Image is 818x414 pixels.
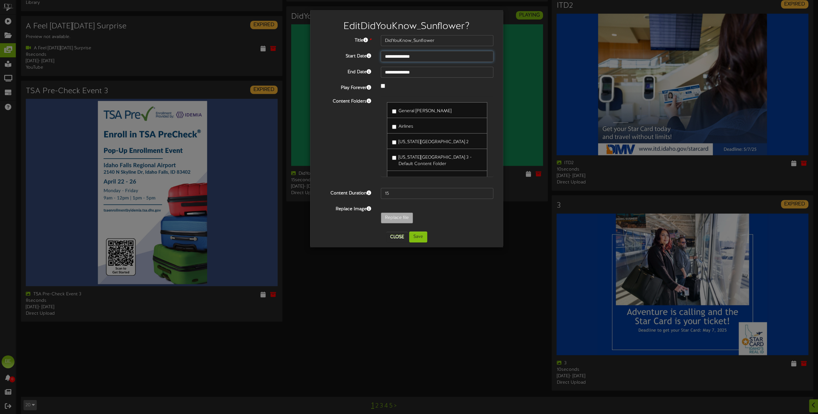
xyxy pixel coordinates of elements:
[392,156,396,160] input: [US_STATE][GEOGRAPHIC_DATA] 3 - Default Content Folder
[315,188,376,197] label: Content Duration
[392,140,396,144] input: [US_STATE][GEOGRAPHIC_DATA] 2
[386,232,408,242] button: Close
[320,21,493,32] h2: Edit DidYouKnow_Sunflower ?
[315,35,376,44] label: Title
[315,204,376,212] label: Replace Image
[399,109,451,113] span: General [PERSON_NAME]
[409,232,427,242] button: Save
[315,67,376,75] label: End Date
[381,188,493,199] input: 15
[399,140,468,144] span: [US_STATE][GEOGRAPHIC_DATA] 2
[392,125,396,129] input: Airlines
[399,155,471,166] span: [US_STATE][GEOGRAPHIC_DATA] 3 - Default Content Folder
[315,83,376,91] label: Play Forever
[399,124,413,129] span: Airlines
[315,96,376,105] label: Content Folders
[381,35,493,46] input: Title
[315,51,376,60] label: Start Date
[392,109,396,113] input: General [PERSON_NAME]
